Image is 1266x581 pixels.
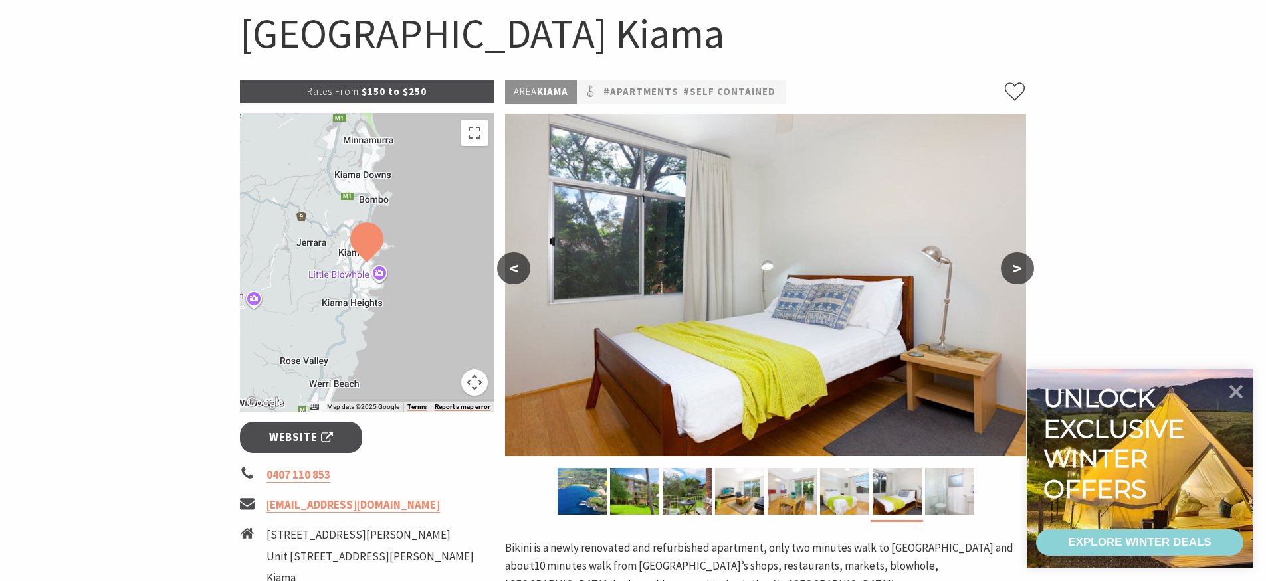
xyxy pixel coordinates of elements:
img: Bikini, Surf Beach Kiama [820,468,869,515]
img: Bikini, Surf Beach Kiama [768,468,817,515]
p: Kiama [505,80,577,104]
a: Open this area in Google Maps (opens a new window) [243,394,287,412]
img: Bikini, Surf Beach Kiama [558,468,607,515]
button: Keyboard shortcuts [310,402,319,412]
li: Unit [STREET_ADDRESS][PERSON_NAME] [266,548,474,566]
a: Website [240,422,363,453]
img: Bikini, Surf Beach Kiama [873,468,922,515]
p: $150 to $250 [240,80,495,103]
span: Website [269,428,333,446]
div: EXPLORE WINTER DEALS [1068,529,1211,556]
button: Map camera controls [461,369,488,396]
a: EXPLORE WINTER DEALS [1036,529,1243,556]
h1: [GEOGRAPHIC_DATA] Kiama [240,7,1027,60]
button: Toggle fullscreen view [461,120,488,146]
a: Terms [407,403,427,411]
span: Area [514,85,537,98]
img: Bikini, Surf Beach Kiama [505,114,1026,456]
a: Report a map error [435,403,490,411]
img: Google [243,394,287,412]
a: 0407 110 853 [266,467,330,483]
button: > [1001,252,1034,284]
img: Bikini, Surf Beach Kiama [925,468,974,515]
li: [STREET_ADDRESS][PERSON_NAME] [266,526,474,544]
img: Bikini, Surf Beach Kiama [663,468,712,515]
div: Unlock exclusive winter offers [1043,383,1190,504]
a: #Self Contained [683,84,776,100]
img: Bikini, Surf Beach Kiama [715,468,764,515]
a: [EMAIL_ADDRESS][DOMAIN_NAME] [266,497,440,513]
button: < [497,252,530,284]
span: Rates From: [307,85,362,98]
a: #Apartments [603,84,679,100]
span: Map data ©2025 Google [327,403,399,410]
img: Bikini, Surf Beach Kiama [610,468,659,515]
